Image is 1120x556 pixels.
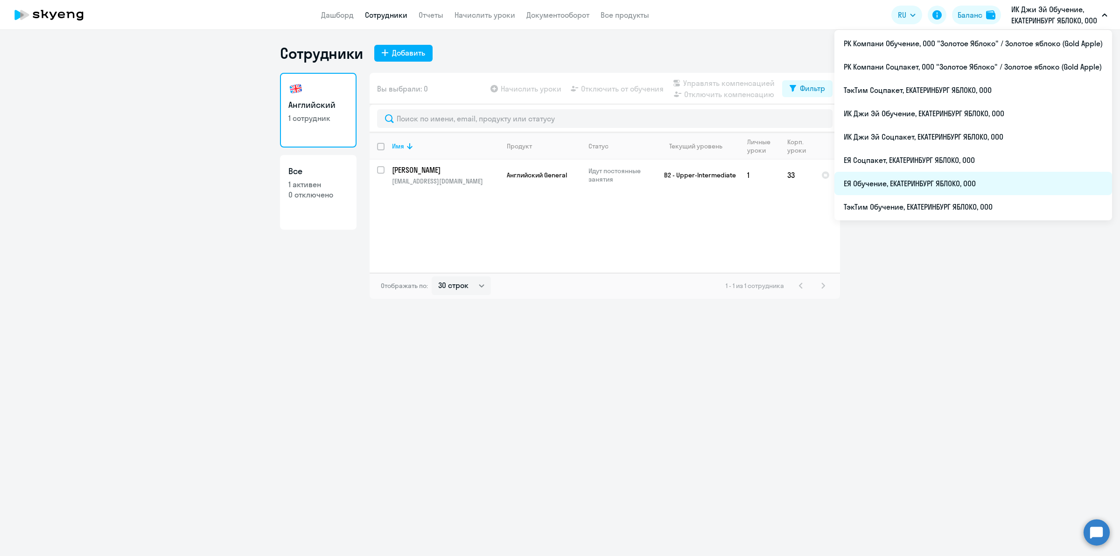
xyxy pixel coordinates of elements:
[392,142,499,150] div: Имя
[507,142,581,150] div: Продукт
[800,83,825,94] div: Фильтр
[280,155,357,230] a: Все1 активен0 отключено
[780,160,814,190] td: 33
[653,160,740,190] td: B2 - Upper-Intermediate
[891,6,922,24] button: RU
[507,171,567,179] span: Английский General
[726,282,784,290] span: 1 - 1 из 1 сотрудника
[986,10,995,20] img: balance
[280,73,357,148] a: Английский1 сотрудник
[787,138,813,155] div: Корп. уроки
[377,109,833,128] input: Поиск по имени, email, продукту или статусу
[898,9,906,21] span: RU
[392,142,404,150] div: Имя
[588,167,652,183] p: Идут постоянные занятия
[1011,4,1098,26] p: ИК Джи Эй Обучение, ЕКАТЕРИНБУРГ ЯБЛОКО, ООО
[288,113,348,123] p: 1 сотрудник
[288,190,348,200] p: 0 отключено
[588,142,609,150] div: Статус
[392,165,499,175] a: [PERSON_NAME]
[834,30,1112,220] ul: RU
[392,47,425,58] div: Добавить
[392,177,499,185] p: [EMAIL_ADDRESS][DOMAIN_NAME]
[526,10,589,20] a: Документооборот
[288,165,348,177] h3: Все
[660,142,739,150] div: Текущий уровень
[455,10,515,20] a: Начислить уроки
[958,9,982,21] div: Баланс
[787,138,807,155] div: Корп. уроки
[381,282,428,290] span: Отображать по:
[669,142,722,150] div: Текущий уровень
[288,179,348,190] p: 1 активен
[321,10,354,20] a: Дашборд
[365,10,407,20] a: Сотрудники
[280,44,363,63] h1: Сотрудники
[782,80,833,97] button: Фильтр
[507,142,532,150] div: Продукт
[952,6,1001,24] button: Балансbalance
[288,99,348,111] h3: Английский
[601,10,649,20] a: Все продукты
[288,81,303,96] img: english
[419,10,443,20] a: Отчеты
[374,45,433,62] button: Добавить
[588,142,652,150] div: Статус
[747,138,773,155] div: Личные уроки
[377,83,428,94] span: Вы выбрали: 0
[747,138,779,155] div: Личные уроки
[740,160,780,190] td: 1
[1007,4,1112,26] button: ИК Джи Эй Обучение, ЕКАТЕРИНБУРГ ЯБЛОКО, ООО
[392,165,497,175] p: [PERSON_NAME]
